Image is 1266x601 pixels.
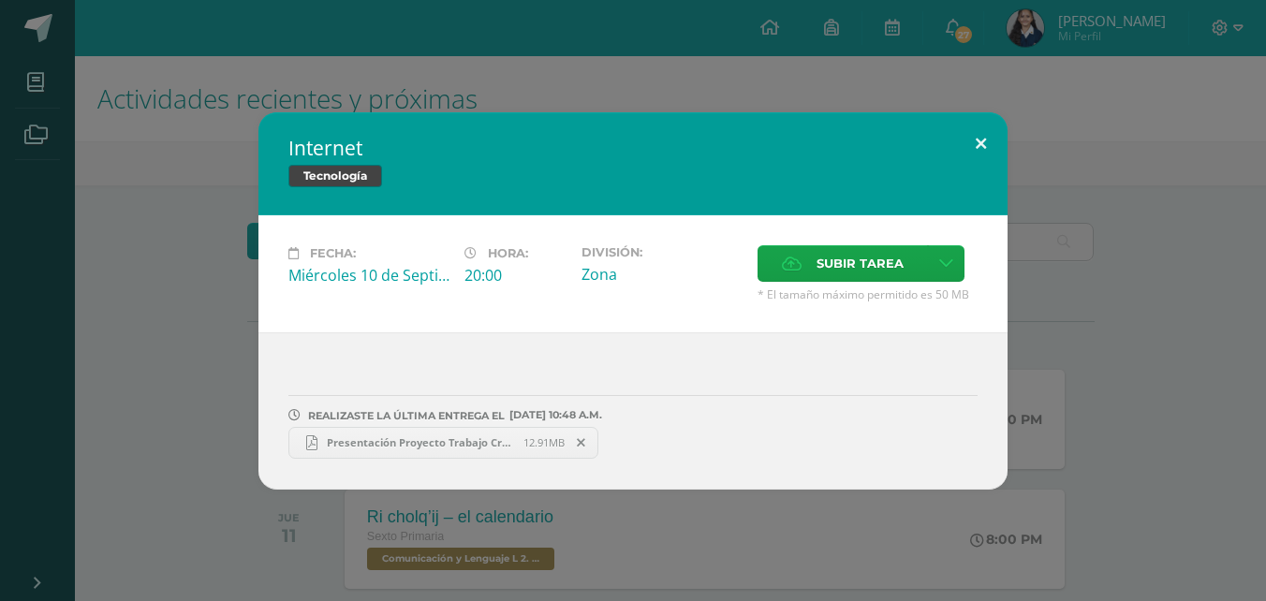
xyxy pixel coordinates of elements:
[310,246,356,260] span: Fecha:
[566,432,597,453] span: Remover entrega
[581,264,743,285] div: Zona
[581,245,743,259] label: División:
[288,165,382,187] span: Tecnología
[288,427,598,459] a: Presentación Proyecto Trabajo Creativo Infantil Doodle Azul.pdf 12.91MB
[288,135,978,161] h2: Internet
[954,112,1008,176] button: Close (Esc)
[488,246,528,260] span: Hora:
[288,265,449,286] div: Miércoles 10 de Septiembre
[523,435,565,449] span: 12.91MB
[505,415,602,416] span: [DATE] 10:48 A.M.
[758,286,978,302] span: * El tamaño máximo permitido es 50 MB
[308,409,505,422] span: REALIZASTE LA ÚLTIMA ENTREGA EL
[817,246,904,281] span: Subir tarea
[317,435,523,449] span: Presentación Proyecto Trabajo Creativo Infantil Doodle Azul.pdf
[464,265,567,286] div: 20:00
